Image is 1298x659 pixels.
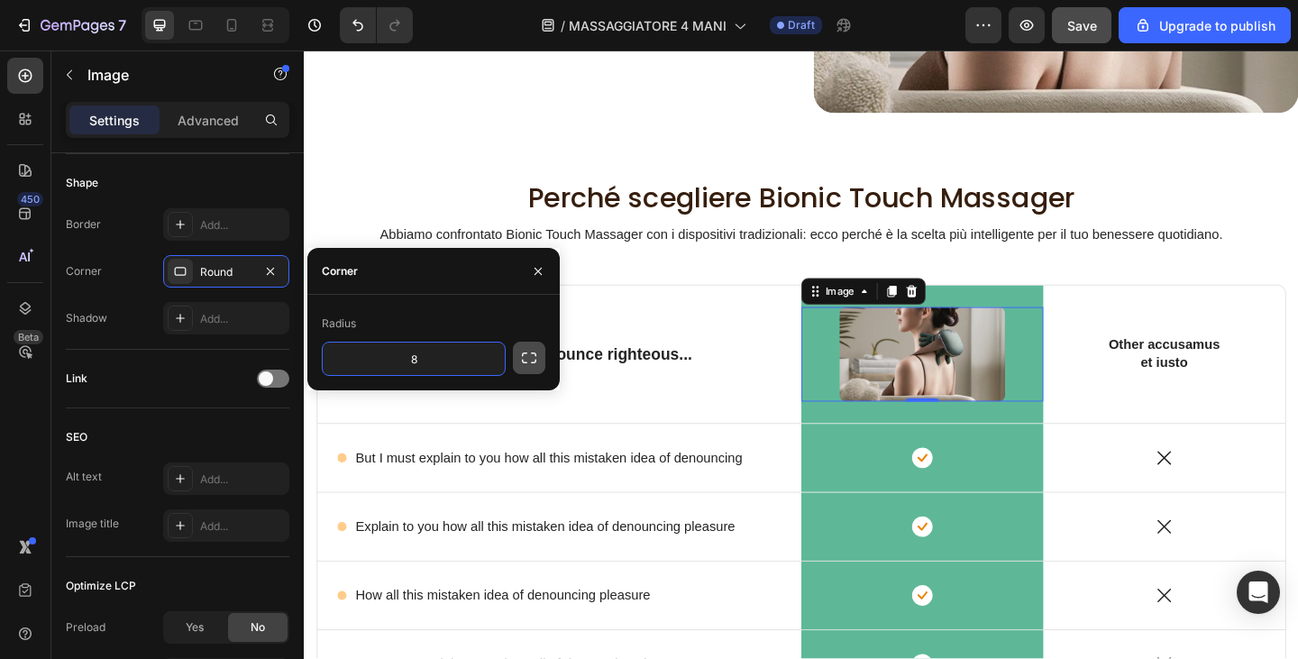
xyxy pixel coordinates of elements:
[871,312,1001,350] p: Other accusamus et iusto
[66,263,102,279] div: Corner
[323,343,505,375] input: Auto
[1067,18,1097,33] span: Save
[66,578,136,594] div: Optimize LCP
[56,435,477,453] p: But I must explain to you how all this mistaken idea of denouncing
[56,509,469,528] p: Explain to you how all this mistaken idea of denouncing pleasure
[66,216,101,233] div: Border
[56,584,377,603] p: How all this mistaken idea of denouncing pleasure
[322,263,358,279] div: Corner
[59,320,496,343] p: On the other hand, we denounce righteous...
[1237,571,1280,614] div: Open Intercom Messenger
[200,471,285,488] div: Add...
[66,310,107,326] div: Shadow
[7,7,134,43] button: 7
[66,619,105,636] div: Preload
[322,316,356,332] div: Radius
[251,619,265,636] span: No
[178,111,239,130] p: Advanced
[1134,16,1275,35] div: Upgrade to publish
[561,16,565,35] span: /
[200,311,285,327] div: Add...
[582,279,763,382] img: gempages_580028468054458964-0b7c6e09-bba7-4584-a9a0-a795533e1888.jpg
[186,619,204,636] span: Yes
[66,175,98,191] div: Shape
[569,16,727,35] span: MASSAGGIATORE 4 MANI
[14,190,1068,213] div: Rich Text Editor. Editing area: main
[15,142,1066,181] p: Perché scegliere Bionic Touch Massager
[66,371,87,387] div: Link
[788,17,815,33] span: Draft
[14,330,43,344] div: Beta
[200,518,285,535] div: Add...
[66,429,87,445] div: SEO
[87,64,241,86] p: Image
[66,469,102,485] div: Alt text
[17,192,43,206] div: 450
[563,254,602,270] div: Image
[1119,7,1291,43] button: Upgrade to publish
[14,141,1068,183] h2: Rich Text Editor. Editing area: main
[200,217,285,233] div: Add...
[89,111,140,130] p: Settings
[304,50,1298,659] iframe: Design area
[340,7,413,43] div: Undo/Redo
[118,14,126,36] p: 7
[1052,7,1111,43] button: Save
[15,192,1066,211] p: Abbiamo confrontato Bionic Touch Massager con i dispositivi tradizionali: ecco perché è la scelta...
[200,264,252,280] div: Round
[66,516,119,532] div: Image title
